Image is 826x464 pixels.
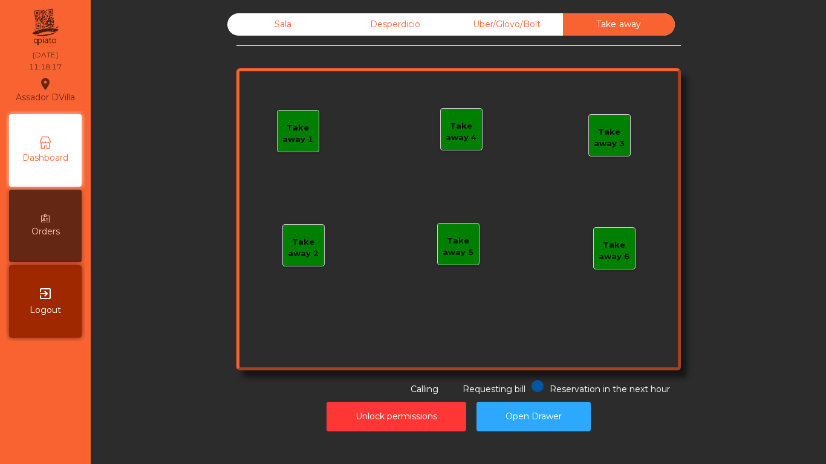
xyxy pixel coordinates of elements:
[411,384,438,395] span: Calling
[327,402,466,431] button: Unlock permissions
[22,152,68,164] span: Dashboard
[438,235,479,259] div: Take away 5
[589,126,630,150] div: Take away 3
[476,402,591,431] button: Open Drawer
[550,384,670,395] span: Reservation in the next hour
[563,13,675,36] div: Take away
[594,239,635,263] div: Take away 6
[30,6,60,48] img: qpiato
[441,120,482,144] div: Take away 4
[283,236,324,260] div: Take away 2
[463,384,525,395] span: Requesting bill
[278,122,319,146] div: Take away 1
[30,304,61,317] span: Logout
[16,75,75,105] div: Assador DVilla
[38,77,53,91] i: location_on
[339,13,451,36] div: Desperdicio
[451,13,563,36] div: Uber/Glovo/Bolt
[38,286,53,301] i: exit_to_app
[31,225,60,238] span: Orders
[29,62,62,72] div: 11:18:17
[33,50,58,60] div: [DATE]
[227,13,339,36] div: Sala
